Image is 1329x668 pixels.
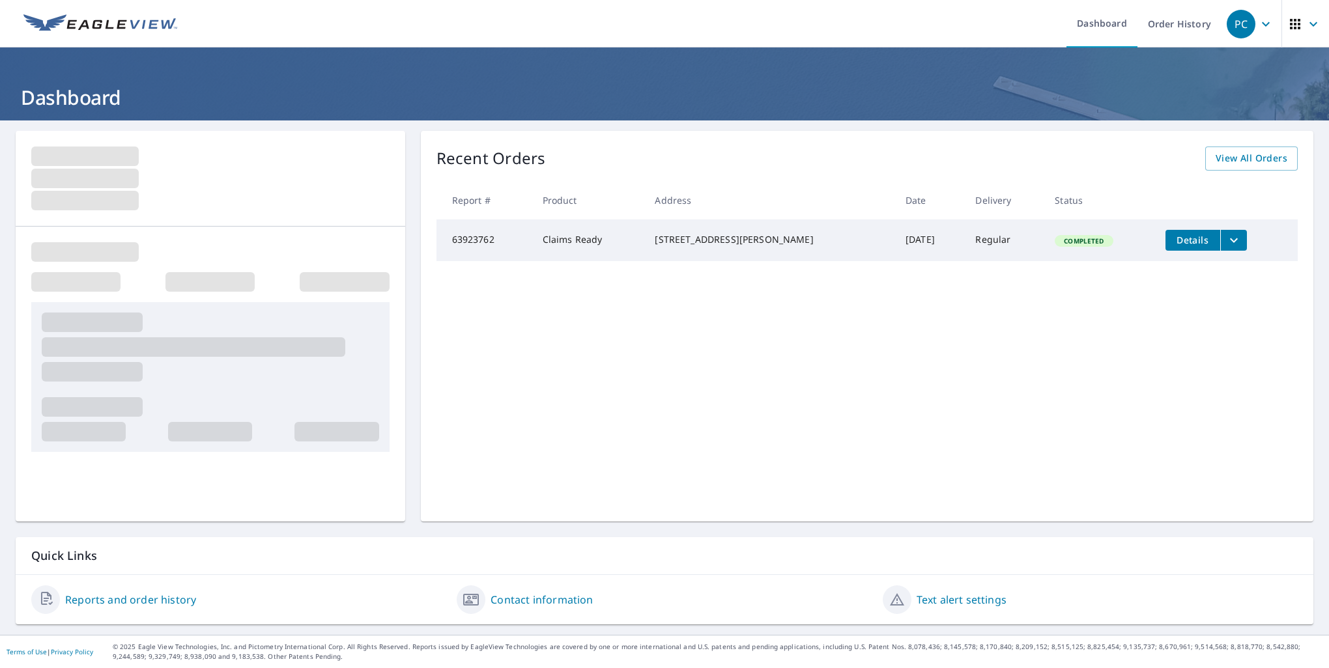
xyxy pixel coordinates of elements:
[16,84,1313,111] h1: Dashboard
[1216,150,1287,167] span: View All Orders
[1220,230,1247,251] button: filesDropdownBtn-63923762
[436,181,532,219] th: Report #
[65,592,196,607] a: Reports and order history
[965,219,1044,261] td: Regular
[644,181,895,219] th: Address
[23,14,177,34] img: EV Logo
[655,233,885,246] div: [STREET_ADDRESS][PERSON_NAME]
[532,181,645,219] th: Product
[491,592,593,607] a: Contact information
[1227,10,1255,38] div: PC
[436,219,532,261] td: 63923762
[51,647,93,656] a: Privacy Policy
[31,548,1298,564] p: Quick Links
[1056,236,1111,245] span: Completed
[1173,234,1212,246] span: Details
[965,181,1044,219] th: Delivery
[436,146,546,171] p: Recent Orders
[895,181,965,219] th: Date
[532,219,645,261] td: Claims Ready
[113,642,1322,661] p: © 2025 Eagle View Technologies, Inc. and Pictometry International Corp. All Rights Reserved. Repo...
[7,648,93,656] p: |
[1165,230,1220,251] button: detailsBtn-63923762
[1044,181,1154,219] th: Status
[895,219,965,261] td: [DATE]
[1205,146,1298,171] a: View All Orders
[7,647,47,656] a: Terms of Use
[917,592,1007,607] a: Text alert settings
